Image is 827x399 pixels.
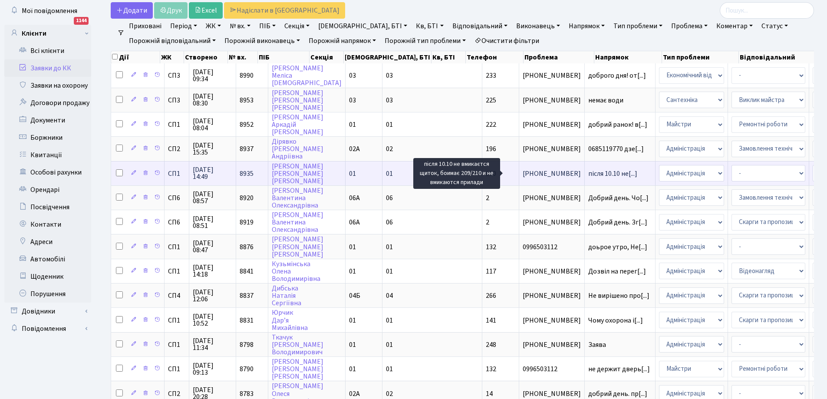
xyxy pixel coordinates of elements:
span: 8953 [240,96,254,105]
a: Довідники [4,303,91,320]
span: СП1 [168,244,185,251]
span: СП6 [168,195,185,201]
span: після 10.10 не[...] [588,169,637,178]
a: Заявки на охорону [4,77,91,94]
a: Щоденник [4,268,91,285]
span: 01 [349,316,356,325]
span: 8937 [240,144,254,154]
span: 03 [386,96,393,105]
span: [DATE] 08:30 [193,93,232,107]
span: 06А [349,218,360,227]
a: Документи [4,112,91,129]
a: ПІБ [256,19,279,33]
span: 196 [486,144,496,154]
span: 06 [386,193,393,203]
span: [DATE] 09:13 [193,362,232,376]
span: [PHONE_NUMBER] [523,72,581,79]
a: Проблема [668,19,711,33]
span: СП3 [168,72,185,79]
span: [DATE] 08:04 [193,118,232,132]
span: СП1 [168,121,185,128]
a: Приховані [125,19,165,33]
span: 01 [386,120,393,129]
a: Заявки до КК [4,59,91,77]
span: 03 [349,71,356,80]
th: Телефон [466,51,524,63]
a: Мої повідомлення1144 [4,2,91,20]
span: 8935 [240,169,254,178]
span: 8919 [240,218,254,227]
span: СП1 [168,170,185,177]
span: СП1 [168,366,185,373]
span: 02 [386,389,393,399]
span: 06А [349,193,360,203]
span: [PHONE_NUMBER] [523,145,581,152]
a: Excel [189,2,223,19]
span: 01 [386,242,393,252]
a: № вх. [226,19,254,33]
span: немає води [588,97,652,104]
span: 02 [386,144,393,154]
a: Клієнти [4,25,91,42]
a: [PERSON_NAME][PERSON_NAME][PERSON_NAME] [272,235,323,259]
a: Боржники [4,129,91,146]
a: ЮрчикДар’яМихайлівна [272,308,308,333]
th: Проблема [524,51,594,63]
a: Порожній тип проблеми [381,33,469,48]
span: 06 [386,218,393,227]
span: 0996503112 [523,366,581,373]
span: 266 [486,291,496,300]
a: Додати [111,2,153,19]
span: Заява [588,341,652,348]
a: Кв, БТІ [412,19,447,33]
span: 01 [349,267,356,276]
a: Статус [758,19,791,33]
a: [PERSON_NAME]Меліса[DEMOGRAPHIC_DATA] [272,63,342,88]
span: добрий день. пр[...] [588,389,647,399]
span: 14 [486,389,493,399]
a: ЖК [202,19,224,33]
th: Створено [184,51,227,63]
span: [PHONE_NUMBER] [523,121,581,128]
th: Напрямок [594,51,662,63]
span: СП2 [168,390,185,397]
span: 233 [486,71,496,80]
span: 02А [349,144,360,154]
span: 0996503112 [523,244,581,251]
span: [DATE] 14:49 [193,166,232,180]
span: СП2 [168,145,185,152]
th: Кв, БТІ [432,51,466,63]
th: № вх. [228,51,258,63]
span: доброго дня! от[...] [588,71,646,80]
span: [DATE] 08:47 [193,240,232,254]
span: 01 [349,169,356,178]
span: 0685119770 дзе[...] [588,144,644,154]
a: [PERSON_NAME][PERSON_NAME][PERSON_NAME] [272,357,323,381]
span: 04 [386,291,393,300]
span: [PHONE_NUMBER] [523,219,581,226]
a: Період [167,19,201,33]
span: 01 [386,340,393,350]
a: Орендарі [4,181,91,198]
span: 01 [349,364,356,374]
th: [DEMOGRAPHIC_DATA], БТІ [344,51,432,63]
span: 03 [386,71,393,80]
a: [PERSON_NAME]Аркадій[PERSON_NAME] [272,112,323,137]
span: 8952 [240,120,254,129]
span: 8841 [240,267,254,276]
span: 8798 [240,340,254,350]
span: [PHONE_NUMBER] [523,317,581,324]
a: Порожній відповідальний [125,33,219,48]
div: після 10.10 не вмикаєтся щиток, боимає 209/210 и не вмикаются прилади [413,158,500,189]
span: Дозвіл на перег[...] [588,267,646,276]
span: не держит дверь[...] [588,364,650,374]
span: 03 [349,96,356,105]
a: Порожній виконавець [221,33,303,48]
span: [DATE] 15:35 [193,142,232,156]
span: 8837 [240,291,254,300]
span: 8990 [240,71,254,80]
a: Секція [281,19,313,33]
span: СП1 [168,341,185,348]
span: 225 [486,96,496,105]
span: [DATE] 08:51 [193,215,232,229]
